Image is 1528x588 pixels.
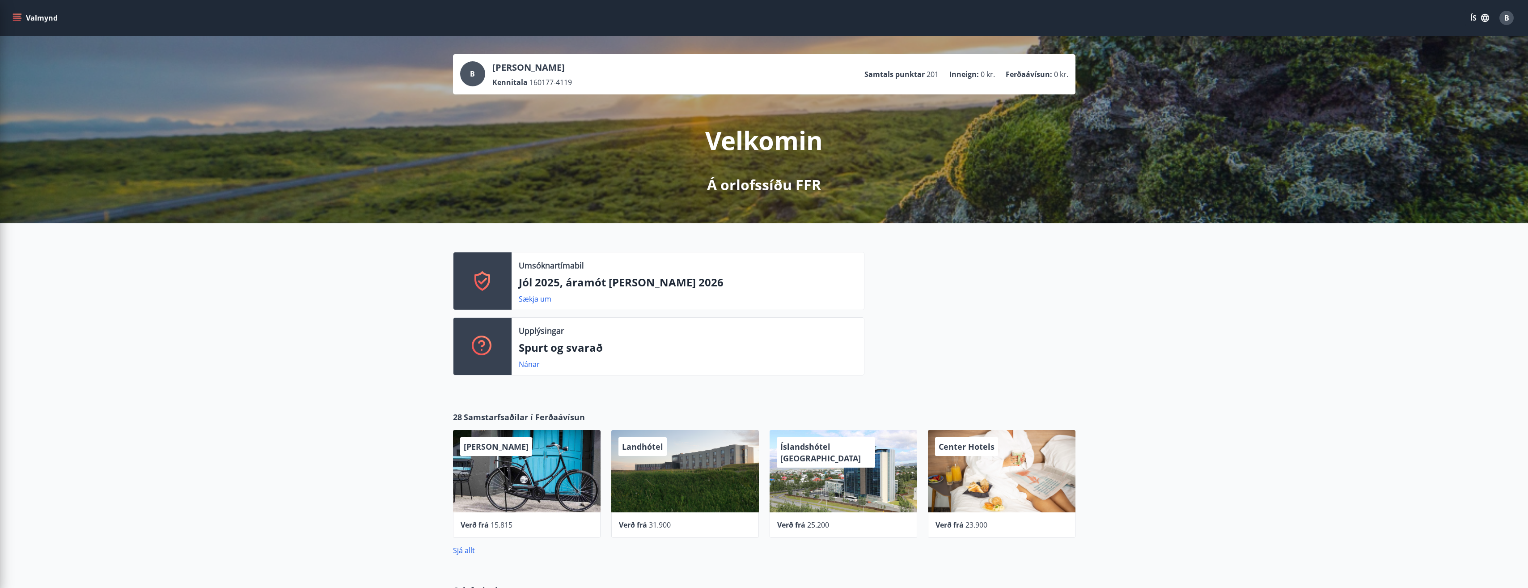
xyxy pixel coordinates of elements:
[965,520,987,530] span: 23.900
[1504,13,1509,23] span: B
[807,520,829,530] span: 25.200
[492,77,528,87] p: Kennitala
[981,69,995,79] span: 0 kr.
[777,520,805,530] span: Verð frá
[949,69,979,79] p: Inneign :
[519,340,857,355] p: Spurt og svarað
[1465,10,1494,26] button: ÍS
[705,123,823,157] p: Velkomin
[453,545,475,555] a: Sjá allt
[519,275,857,290] p: Jól 2025, áramót [PERSON_NAME] 2026
[864,69,925,79] p: Samtals punktar
[519,294,551,304] a: Sækja um
[461,520,489,530] span: Verð frá
[11,10,61,26] button: menu
[519,359,540,369] a: Nánar
[529,77,572,87] span: 160177-4119
[519,325,564,337] p: Upplýsingar
[939,441,995,452] span: Center Hotels
[780,441,861,464] span: Íslandshótel [GEOGRAPHIC_DATA]
[453,411,462,423] span: 28
[622,441,663,452] span: Landhótel
[619,520,647,530] span: Verð frá
[649,520,671,530] span: 31.900
[1054,69,1068,79] span: 0 kr.
[1496,7,1517,29] button: B
[491,520,512,530] span: 15.815
[707,175,821,195] p: Á orlofssíðu FFR
[470,69,475,79] span: B
[464,411,585,423] span: Samstarfsaðilar í Ferðaávísun
[519,260,584,271] p: Umsóknartímabil
[492,61,572,74] p: [PERSON_NAME]
[1006,69,1052,79] p: Ferðaávísun :
[464,441,529,452] span: [PERSON_NAME]
[927,69,939,79] span: 201
[935,520,964,530] span: Verð frá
